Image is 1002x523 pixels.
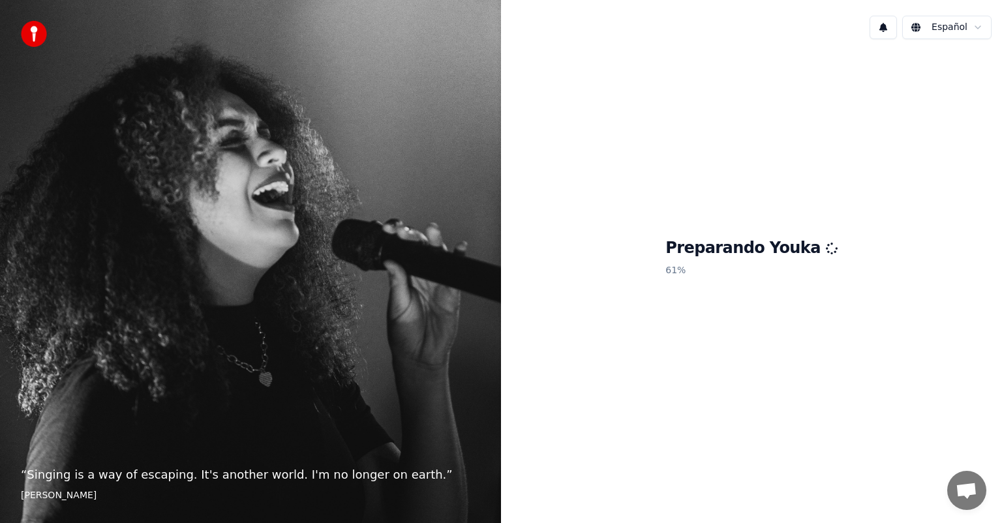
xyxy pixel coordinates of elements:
div: Chat abierto [947,471,986,510]
footer: [PERSON_NAME] [21,489,480,502]
img: youka [21,21,47,47]
h1: Preparando Youka [665,238,838,259]
p: 61 % [665,259,838,282]
p: “ Singing is a way of escaping. It's another world. I'm no longer on earth. ” [21,466,480,484]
